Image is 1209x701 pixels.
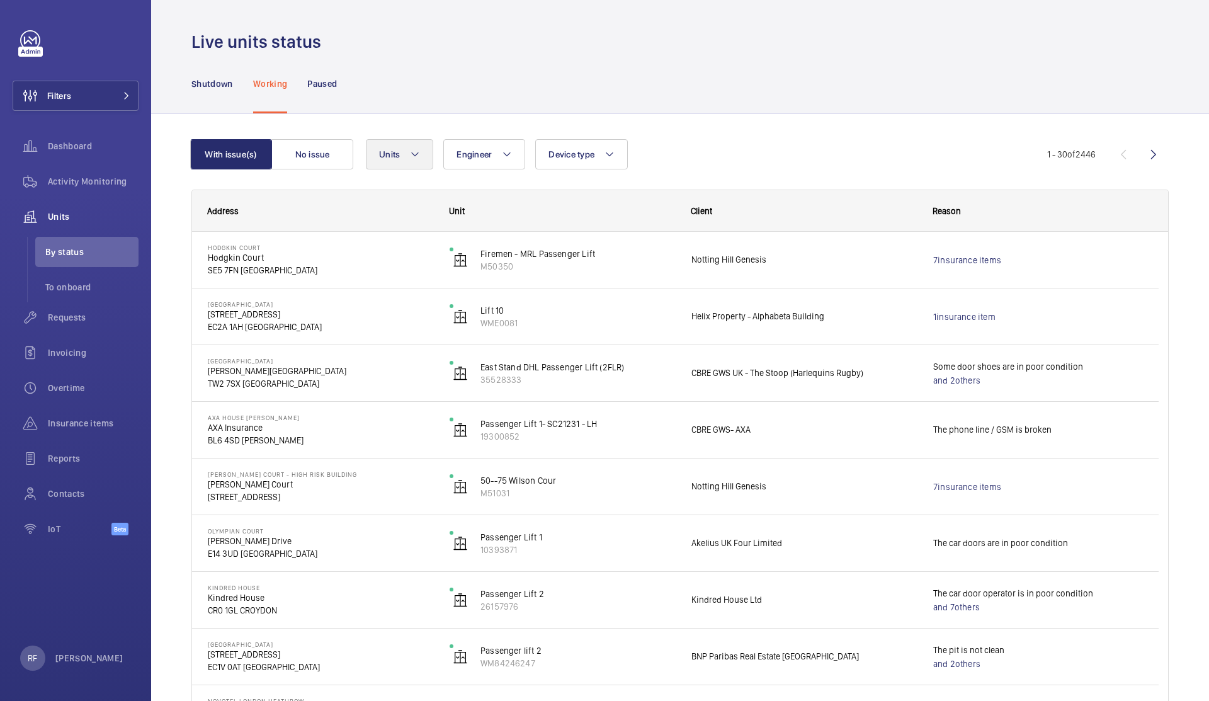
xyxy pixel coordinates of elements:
p: Working [253,77,287,90]
span: Units [48,210,139,223]
p: [GEOGRAPHIC_DATA] [208,300,433,308]
span: By status [45,246,139,258]
p: [GEOGRAPHIC_DATA] [208,641,433,648]
p: The car door operator is in poor condition [933,586,1143,613]
img: elevator.svg [453,366,468,381]
span: BNP Paribas Real Estate [GEOGRAPHIC_DATA] [691,649,917,664]
p: WM84246247 [480,657,675,670]
p: M51031 [480,487,675,499]
p: Olympian Court [208,527,433,535]
p: The car doors are in poor condition [933,536,1143,550]
img: elevator.svg [453,423,468,438]
p: Hodgkin Court [208,244,433,251]
p: Passenger Lift 1 [480,531,675,544]
p: 19300852 [480,430,675,443]
span: Notting Hill Genesis [691,253,917,267]
span: others [955,602,980,612]
p: East Stand DHL Passenger Lift (2FLR) [480,361,675,373]
img: elevator.svg [453,649,468,664]
span: Dashboard [48,140,139,152]
span: Client [691,206,712,216]
p: SE5 7FN [GEOGRAPHIC_DATA] [208,264,433,276]
span: others [955,375,980,385]
span: Contacts [48,487,139,500]
p: 26157976 [480,600,675,613]
p: M50350 [480,260,675,273]
a: 7insurance items [933,254,1143,266]
p: Lift 10 [480,304,675,317]
span: Unit [449,206,465,216]
button: Filters [13,81,139,111]
span: CBRE GWS- AXA [691,423,917,437]
p: Kindred House [208,591,433,604]
p: [PERSON_NAME] [55,652,123,664]
p: EC2A 1AH [GEOGRAPHIC_DATA] [208,321,433,333]
p: [STREET_ADDRESS] [208,648,433,661]
p: Some door shoes are in poor condition [933,360,1143,387]
img: elevator.svg [453,536,468,551]
span: IoT [48,523,111,535]
h1: Live units status [191,30,329,54]
span: Activity Monitoring [48,175,139,188]
p: Passenger lift 2 [480,644,675,657]
span: Notting Hill Genesis [691,479,917,494]
span: Helix Property - Alphabeta Building [691,309,917,324]
span: Kindred House Ltd [691,593,917,607]
p: RF [28,652,37,664]
p: Passenger Lift 2 [480,588,675,600]
p: [PERSON_NAME] Drive [208,535,433,547]
img: elevator.svg [453,593,468,608]
span: Akelius UK Four Limited [691,536,917,550]
p: E14 3UD [GEOGRAPHIC_DATA] [208,547,433,560]
p: 10393871 [480,544,675,556]
p: Shutdown [191,77,233,90]
p: Passenger Lift 1- SC21231 - LH [480,418,675,430]
p: AXA Insurance [208,421,433,434]
p: Kindred House [208,584,433,591]
p: [STREET_ADDRESS] [208,491,433,503]
p: [PERSON_NAME] Court - High Risk Building [208,470,433,478]
span: 1 - 30 2446 [1047,150,1096,159]
p: 50--75 Wilson Cour [480,474,675,487]
button: Units [366,139,433,169]
span: Reason [933,206,961,216]
p: [STREET_ADDRESS] [208,308,433,321]
img: elevator.svg [453,253,468,268]
p: 35528333 [480,373,675,386]
button: No issue [271,139,353,169]
a: 7insurance items [933,481,1143,493]
button: Device type [535,139,628,169]
a: and 7others [933,601,1143,613]
p: Hodgkin Court [208,251,433,264]
p: [PERSON_NAME][GEOGRAPHIC_DATA] [208,365,433,377]
span: others [955,659,980,669]
span: Device type [548,149,594,159]
p: TW2 7SX [GEOGRAPHIC_DATA] [208,377,433,390]
button: Engineer [443,139,525,169]
p: [GEOGRAPHIC_DATA] [208,357,433,365]
span: Reports [48,452,139,465]
p: CR0 1GL CROYDON [208,604,433,617]
span: Insurance items [48,417,139,430]
a: and 2others [933,658,1143,670]
span: Filters [47,89,71,102]
p: EC1V 0AT [GEOGRAPHIC_DATA] [208,661,433,673]
img: elevator.svg [453,309,468,324]
p: AXA House [PERSON_NAME] [208,414,433,421]
span: CBRE GWS UK - The Stoop (Harlequins Rugby) [691,366,917,380]
p: The pit is not clean [933,643,1143,670]
a: and 2others [933,374,1143,387]
span: To onboard [45,281,139,294]
span: Units [379,149,400,159]
span: Beta [111,523,128,535]
p: Firemen - MRL Passenger Lift [480,248,675,260]
p: WME0081 [480,317,675,329]
button: With issue(s) [190,139,272,169]
p: The phone line / GSM is broken [933,423,1143,437]
p: [PERSON_NAME] Court [208,478,433,491]
p: BL6 4SD [PERSON_NAME] [208,434,433,447]
span: Engineer [457,149,492,159]
span: Address [207,206,239,216]
img: elevator.svg [453,479,468,494]
span: Overtime [48,382,139,394]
